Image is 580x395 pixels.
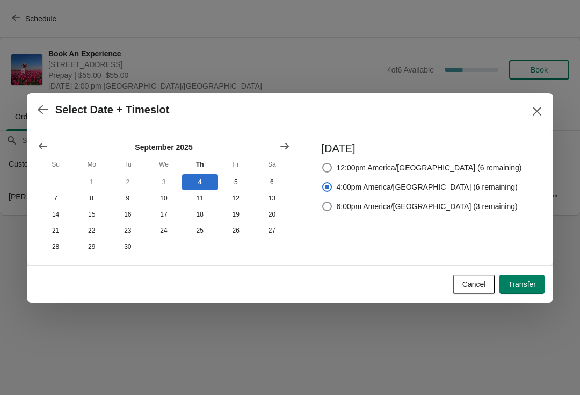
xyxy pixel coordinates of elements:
button: Wednesday September 10 2025 [146,190,182,206]
button: Friday September 19 2025 [218,206,254,222]
button: Saturday September 27 2025 [254,222,290,239]
button: Monday September 22 2025 [74,222,110,239]
span: 6:00pm America/[GEOGRAPHIC_DATA] (3 remaining) [337,201,518,212]
button: Saturday September 13 2025 [254,190,290,206]
th: Sunday [38,155,74,174]
th: Friday [218,155,254,174]
button: Tuesday September 9 2025 [110,190,146,206]
th: Wednesday [146,155,182,174]
th: Thursday [182,155,218,174]
button: Transfer [499,275,545,294]
button: Tuesday September 16 2025 [110,206,146,222]
button: Friday September 5 2025 [218,174,254,190]
button: Monday September 1 2025 [74,174,110,190]
button: Saturday September 6 2025 [254,174,290,190]
button: Tuesday September 23 2025 [110,222,146,239]
button: Close [527,102,547,121]
button: Today Thursday September 4 2025 [182,174,218,190]
button: Friday September 12 2025 [218,190,254,206]
button: Wednesday September 24 2025 [146,222,182,239]
button: Monday September 15 2025 [74,206,110,222]
button: Friday September 26 2025 [218,222,254,239]
button: Sunday September 21 2025 [38,222,74,239]
span: 4:00pm America/[GEOGRAPHIC_DATA] (6 remaining) [337,182,518,192]
span: Transfer [508,280,536,289]
button: Show previous month, August 2025 [33,137,53,156]
button: Monday September 8 2025 [74,190,110,206]
span: 12:00pm America/[GEOGRAPHIC_DATA] (6 remaining) [337,162,522,173]
th: Monday [74,155,110,174]
button: Thursday September 18 2025 [182,206,218,222]
button: Wednesday September 17 2025 [146,206,182,222]
th: Tuesday [110,155,146,174]
button: Sunday September 7 2025 [38,190,74,206]
span: Cancel [462,280,486,289]
button: Saturday September 20 2025 [254,206,290,222]
h2: Select Date + Timeslot [55,104,170,116]
button: Tuesday September 30 2025 [110,239,146,255]
button: Sunday September 28 2025 [38,239,74,255]
th: Saturday [254,155,290,174]
button: Sunday September 14 2025 [38,206,74,222]
button: Monday September 29 2025 [74,239,110,255]
button: Tuesday September 2 2025 [110,174,146,190]
button: Cancel [453,275,496,294]
h3: [DATE] [322,141,522,156]
button: Wednesday September 3 2025 [146,174,182,190]
button: Show next month, October 2025 [275,137,294,156]
button: Thursday September 11 2025 [182,190,218,206]
button: Thursday September 25 2025 [182,222,218,239]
